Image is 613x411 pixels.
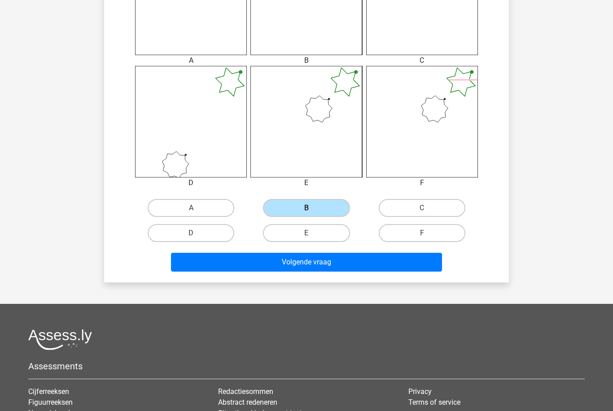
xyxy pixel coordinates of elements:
img: Assessly logo [28,329,92,350]
div: A [128,55,254,66]
h5: Assessments [28,361,585,372]
a: Privacy [408,387,432,396]
a: Figuurreeksen [28,398,73,407]
label: B [263,199,350,217]
a: Cijferreeksen [28,387,69,396]
a: Terms of service [408,398,460,407]
div: C [359,55,485,66]
a: Redactiesommen [218,387,273,396]
label: F [379,224,465,242]
label: E [263,224,350,242]
button: Volgende vraag [171,253,442,272]
label: A [148,199,234,217]
label: D [148,224,234,242]
a: Abstract redeneren [218,398,277,407]
div: D [128,177,254,188]
div: B [244,55,369,66]
div: F [359,177,485,188]
label: C [379,199,465,217]
div: E [244,177,369,188]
